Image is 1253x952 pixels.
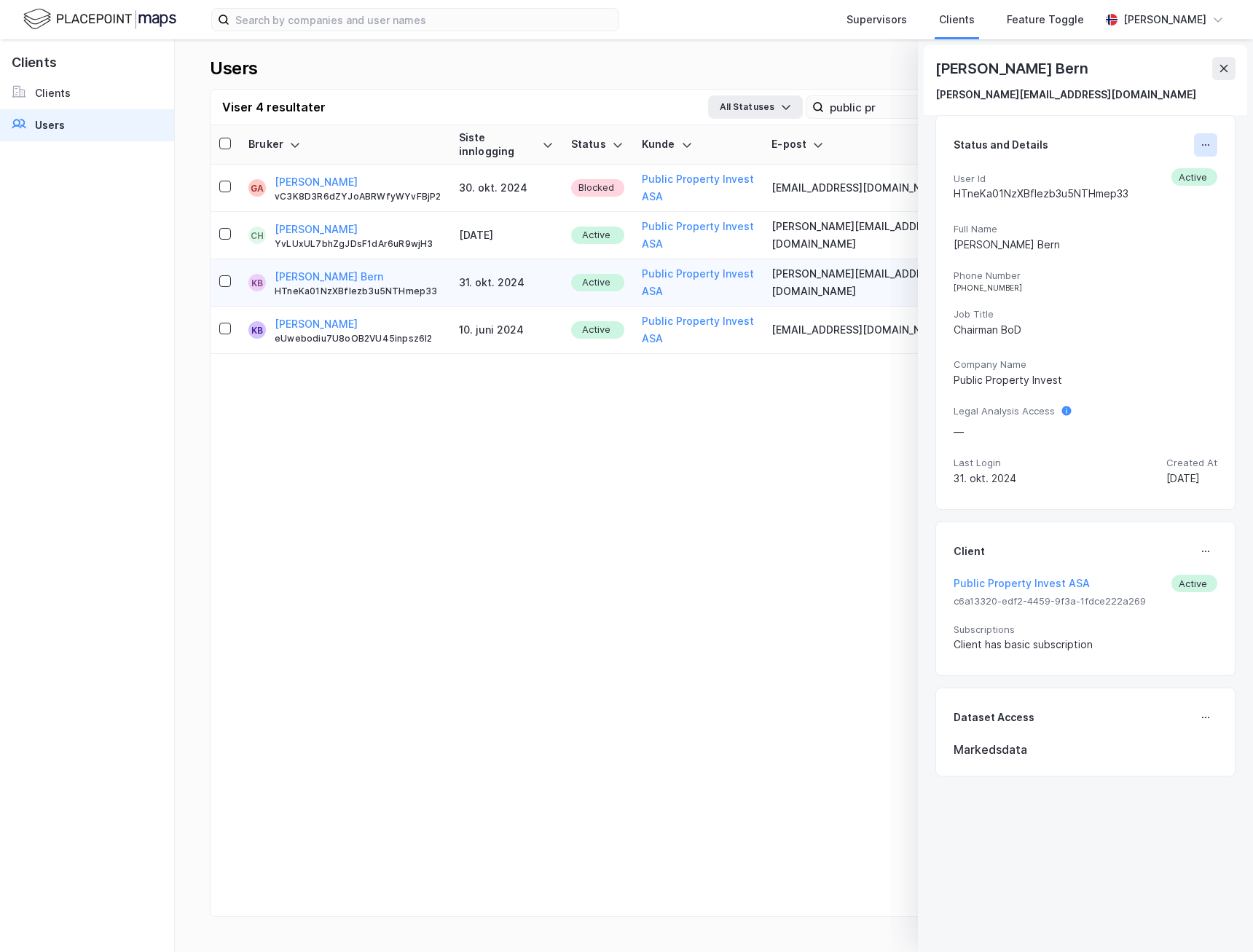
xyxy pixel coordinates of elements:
[251,179,264,197] div: GA
[954,321,1217,339] div: Chairman BoD
[954,623,1217,636] span: Subscriptions
[23,7,176,32] img: logo.f888ab2527a4732fd821a326f86c7f29.svg
[642,138,755,152] div: Kunde
[954,270,1217,282] span: Phone Number
[1123,11,1206,28] div: [PERSON_NAME]
[450,307,562,354] td: 10. juni 2024
[824,96,1024,118] input: Search user by name, email or client
[248,138,441,152] div: Bruker
[954,223,1217,235] span: Full Name
[763,212,992,259] td: [PERSON_NAME][EMAIL_ADDRESS][DOMAIN_NAME]
[275,191,441,202] div: vC3K8D3R6dZYJoABRWfyWYvFBjP2
[35,117,65,134] div: Users
[275,268,383,286] button: [PERSON_NAME] Bern
[939,11,975,28] div: Clients
[1166,470,1217,487] div: [DATE]
[954,457,1016,469] span: Last Login
[450,165,562,212] td: 30. okt. 2024
[954,423,1055,441] div: —
[251,321,263,339] div: KB
[275,315,358,333] button: [PERSON_NAME]
[1007,11,1084,28] div: Feature Toggle
[935,86,1196,103] div: [PERSON_NAME][EMAIL_ADDRESS][DOMAIN_NAME]
[954,636,1217,653] div: Client has basic subscription
[954,470,1016,487] div: 31. okt. 2024
[222,98,326,116] div: Viser 4 resultater
[954,709,1034,726] div: Dataset Access
[954,173,1128,185] span: User Id
[459,131,554,158] div: Siste innlogging
[1180,882,1253,952] iframe: Chat Widget
[954,308,1217,320] span: Job Title
[954,371,1217,389] div: Public Property Invest
[275,221,358,238] button: [PERSON_NAME]
[954,185,1128,202] div: HTneKa01NzXBflezb3u5NTHmep33
[763,259,992,307] td: [PERSON_NAME][EMAIL_ADDRESS][DOMAIN_NAME]
[275,173,358,191] button: [PERSON_NAME]
[450,259,562,307] td: 31. okt. 2024
[275,238,441,250] div: YvLUxUL7bhZgJDsF1dAr6uR9wjH3
[954,358,1217,371] span: Company Name
[954,405,1055,417] span: Legal Analysis Access
[251,227,264,244] div: CH
[251,274,263,291] div: KB
[210,57,258,80] div: Users
[1166,457,1217,469] span: Created At
[771,138,983,152] div: E-post
[954,283,1217,292] div: [PHONE_NUMBER]
[763,307,992,354] td: [EMAIL_ADDRESS][DOMAIN_NAME]
[954,741,1217,758] div: Markedsdata
[954,236,1217,253] div: [PERSON_NAME] Bern
[229,9,618,31] input: Search by companies and user names
[763,165,992,212] td: [EMAIL_ADDRESS][DOMAIN_NAME]
[935,57,1091,80] div: [PERSON_NAME] Bern
[275,333,441,345] div: eUwebodiu7U8oOB2VU45inpsz6I2
[954,543,985,560] div: Client
[642,265,755,300] button: Public Property Invest ASA
[954,595,1217,607] span: c6a13320-edf2-4459-9f3a-1fdce222a269
[642,218,755,253] button: Public Property Invest ASA
[35,84,71,102] div: Clients
[708,95,803,119] button: All Statuses
[847,11,907,28] div: Supervisors
[642,312,755,347] button: Public Property Invest ASA
[275,286,441,297] div: HTneKa01NzXBflezb3u5NTHmep33
[954,136,1048,154] div: Status and Details
[954,575,1090,592] button: Public Property Invest ASA
[450,212,562,259] td: [DATE]
[1180,882,1253,952] div: Kontrollprogram for chat
[571,138,624,152] div: Status
[642,170,755,205] button: Public Property Invest ASA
